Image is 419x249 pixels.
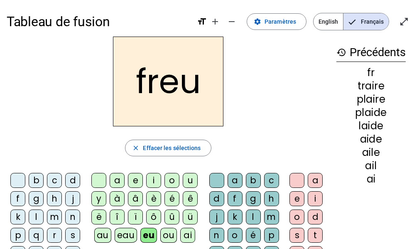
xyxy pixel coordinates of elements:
div: g [246,191,261,206]
div: r [47,228,62,243]
div: ü [183,210,198,224]
div: a [228,173,243,188]
div: e [128,173,143,188]
button: Augmenter la taille de la police [207,13,223,30]
div: î [110,210,125,224]
div: plaire [336,94,406,104]
div: aile [336,148,406,158]
div: y [91,191,106,206]
div: m [264,210,279,224]
h2: freu [113,37,223,126]
div: û [164,210,179,224]
div: s [289,228,304,243]
div: plaide [336,108,406,118]
div: q [29,228,44,243]
div: o [228,228,243,243]
div: laide [336,121,406,131]
span: Effacer les sélections [143,143,201,153]
mat-button-toggle-group: Language selection [313,13,389,30]
mat-icon: remove [227,17,237,27]
div: c [264,173,279,188]
div: h [47,191,62,206]
div: b [29,173,44,188]
button: Paramètres [247,13,306,30]
div: ai [336,174,406,184]
div: ê [183,191,198,206]
div: traire [336,81,406,91]
div: p [264,228,279,243]
h3: Précédents [336,43,406,62]
div: l [246,210,261,224]
div: b [246,173,261,188]
div: f [10,191,25,206]
h1: Tableau de fusion [7,8,190,35]
div: s [65,228,80,243]
div: c [47,173,62,188]
div: n [65,210,80,224]
button: Entrer en plein écran [396,13,412,30]
div: n [209,228,224,243]
div: g [29,191,44,206]
mat-icon: add [210,17,220,27]
div: fr [336,68,406,78]
mat-icon: close [132,144,140,152]
span: English [314,13,343,30]
div: o [164,173,179,188]
div: m [47,210,62,224]
div: i [146,173,161,188]
span: Français [343,13,389,30]
div: d [65,173,80,188]
div: â [128,191,143,206]
div: é [246,228,261,243]
div: ô [146,210,161,224]
div: p [10,228,25,243]
div: k [228,210,243,224]
mat-icon: open_in_full [399,17,409,27]
div: u [183,173,198,188]
div: ail [336,161,406,171]
div: eu [140,228,157,243]
div: ou [160,228,177,243]
div: t [308,228,323,243]
span: Paramètres [265,17,296,27]
div: k [10,210,25,224]
div: f [228,191,243,206]
div: d [308,210,323,224]
div: j [209,210,224,224]
div: aide [336,134,406,144]
div: l [29,210,44,224]
div: a [110,173,125,188]
div: i [308,191,323,206]
div: ë [91,210,106,224]
mat-icon: history [336,47,346,57]
div: d [209,191,224,206]
div: j [65,191,80,206]
div: eau [115,228,137,243]
div: au [94,228,111,243]
button: Effacer les sélections [125,140,211,156]
div: é [164,191,179,206]
div: h [264,191,279,206]
div: a [308,173,323,188]
div: e [289,191,304,206]
div: ai [180,228,195,243]
mat-icon: format_size [197,17,207,27]
div: è [146,191,161,206]
mat-icon: settings [254,18,261,25]
button: Diminuer la taille de la police [223,13,240,30]
div: o [289,210,304,224]
div: à [110,191,125,206]
div: ï [128,210,143,224]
